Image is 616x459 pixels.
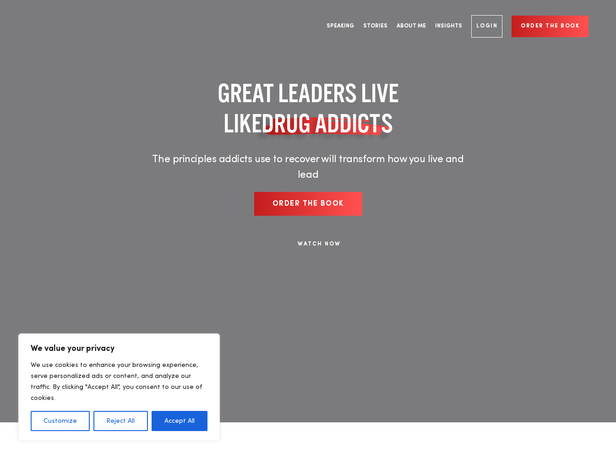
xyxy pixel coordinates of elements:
[273,200,344,208] span: Order the book
[152,154,463,180] span: The principles addicts use to recover will transform how you live and lead
[322,9,359,44] a: Speaking
[224,434,392,448] div: Remove The Need to Impress
[146,78,471,138] h1: GREAT LEADERS LIVE LIKE
[18,333,220,441] div: We value your privacy
[262,108,393,138] span: DRUG ADDICTS
[392,9,431,44] a: About Me
[152,411,207,431] button: Accept All
[512,16,589,37] a: Order the book
[471,15,503,38] a: Login
[31,411,90,431] button: Customize
[37,434,205,448] div: Find Your Secret Weapon
[27,17,82,36] a: Company Logo Company Logo
[431,9,467,44] a: Insights
[31,343,207,354] p: We value your privacy
[93,411,147,431] button: Reject All
[298,241,341,247] a: WATCH NOW
[254,192,362,216] a: Order the book
[411,434,579,448] div: Thrive in Work and Life
[31,360,207,404] p: We use cookies to enhance your browsing experience, serve personalized ads or content, and analyz...
[359,9,392,44] a: Stories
